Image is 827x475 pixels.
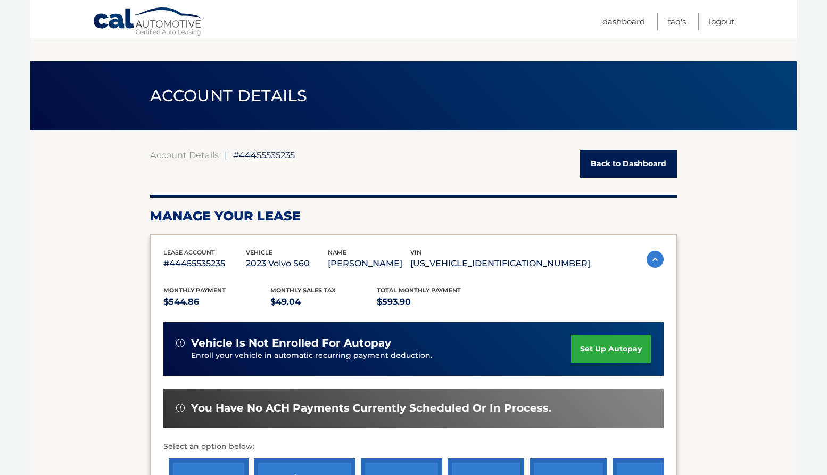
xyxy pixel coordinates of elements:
span: Total Monthly Payment [377,286,461,294]
img: accordion-active.svg [647,251,664,268]
span: You have no ACH payments currently scheduled or in process. [191,402,551,415]
a: Cal Automotive [93,7,204,38]
span: | [225,150,227,160]
span: ACCOUNT DETAILS [150,86,308,105]
p: Select an option below: [163,440,664,453]
span: vehicle [246,249,272,256]
a: set up autopay [571,335,651,363]
a: Back to Dashboard [580,150,677,178]
span: Monthly Payment [163,286,226,294]
p: [US_VEHICLE_IDENTIFICATION_NUMBER] [410,256,590,271]
a: Dashboard [602,13,645,30]
p: $544.86 [163,294,270,309]
a: FAQ's [668,13,686,30]
p: $49.04 [270,294,377,309]
span: name [328,249,346,256]
a: Logout [709,13,734,30]
img: alert-white.svg [176,404,185,412]
p: #44455535235 [163,256,246,271]
span: Monthly sales Tax [270,286,336,294]
p: 2023 Volvo S60 [246,256,328,271]
img: alert-white.svg [176,339,185,347]
h2: Manage Your Lease [150,208,677,224]
span: vin [410,249,421,256]
span: lease account [163,249,215,256]
a: Account Details [150,150,219,160]
p: Enroll your vehicle in automatic recurring payment deduction. [191,350,571,362]
span: vehicle is not enrolled for autopay [191,337,391,350]
p: [PERSON_NAME] [328,256,410,271]
span: #44455535235 [233,150,295,160]
p: $593.90 [377,294,484,309]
